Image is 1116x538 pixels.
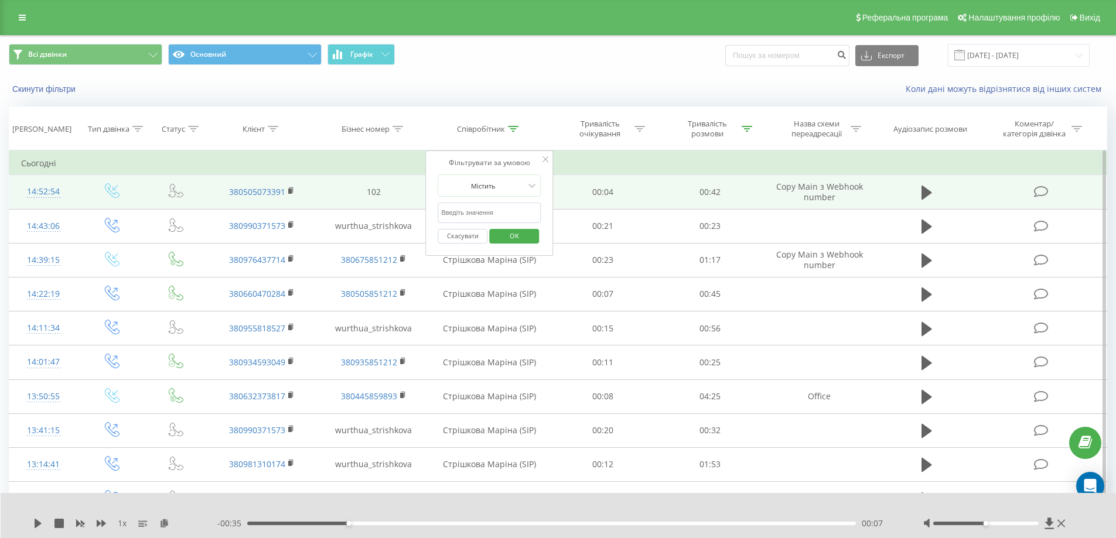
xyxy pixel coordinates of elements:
[217,518,247,529] span: - 00:35
[1076,472,1104,500] div: Open Intercom Messenger
[785,119,848,139] div: Назва схеми переадресації
[429,311,550,345] td: Стрішкова Маріна (SIP)
[346,521,351,526] div: Accessibility label
[657,311,764,345] td: 00:56
[229,186,285,197] a: 380505073391
[550,413,657,447] td: 00:20
[550,345,657,379] td: 00:11
[429,413,550,447] td: Стрішкова Маріна (SIP)
[429,345,550,379] td: Стрішкова Маріна (SIP)
[21,215,66,238] div: 14:43:06
[229,458,285,470] a: 380981310174
[657,447,764,481] td: 01:53
[341,288,397,299] a: 380505851212
[862,518,883,529] span: 00:07
[550,482,657,516] td: 00:10
[88,124,129,134] div: Тип дзвінка
[763,379,875,413] td: Office
[9,152,1107,175] td: Сьогодні
[429,243,550,277] td: Стрішкова Маріна (SIP)
[9,84,81,94] button: Скинути фільтри
[9,44,162,65] button: Всі дзвінки
[21,249,66,272] div: 14:39:15
[984,521,988,526] div: Accessibility label
[968,13,1060,22] span: Налаштування профілю
[21,351,66,373] div: 14:01:47
[550,243,657,277] td: 00:23
[21,385,66,408] div: 13:50:55
[550,277,657,311] td: 00:07
[657,209,764,243] td: 00:23
[763,175,875,209] td: Copy Main з Webhook number
[342,124,390,134] div: Бізнес номер
[350,50,373,59] span: Графік
[438,157,541,169] div: Фільтрувати за умовою
[498,227,531,245] span: OK
[763,243,875,277] td: Copy Main з Webhook number
[676,119,739,139] div: Тривалість розмови
[318,311,429,345] td: wurthua_strishkova
[550,175,657,209] td: 00:04
[229,357,285,368] a: 380934593049
[429,379,550,413] td: Стрішкова Маріна (SIP)
[229,390,285,402] a: 380632373817
[862,13,948,22] span: Реферальна програма
[550,379,657,413] td: 00:08
[657,277,764,311] td: 00:45
[550,209,657,243] td: 00:21
[229,220,285,231] a: 380990371573
[438,203,541,223] input: Введіть значення
[429,482,550,516] td: Стрішкова Маріна (SIP)
[657,243,764,277] td: 01:17
[657,345,764,379] td: 00:25
[429,447,550,481] td: Стрішкова Маріна (SIP)
[168,44,322,65] button: Основний
[318,209,429,243] td: wurthua_strishkova
[21,317,66,340] div: 14:11:34
[855,45,919,66] button: Експорт
[550,311,657,345] td: 00:15
[489,229,539,244] button: OK
[21,453,66,476] div: 13:14:41
[341,390,397,402] a: 380445859893
[243,124,265,134] div: Клієнт
[725,45,849,66] input: Пошук за номером
[229,288,285,299] a: 380660470284
[318,175,429,209] td: 102
[657,482,764,516] td: 00:37
[893,124,967,134] div: Аудіозапис розмови
[341,254,397,265] a: 380675851212
[28,50,67,59] span: Всі дзвінки
[21,419,66,442] div: 13:41:15
[318,482,429,516] td: wurthua_strishkova
[569,119,632,139] div: Тривалість очікування
[657,379,764,413] td: 04:25
[1080,13,1100,22] span: Вихід
[438,229,487,244] button: Скасувати
[229,323,285,334] a: 380955818527
[12,124,71,134] div: [PERSON_NAME]
[21,180,66,203] div: 14:52:54
[550,447,657,481] td: 00:12
[657,413,764,447] td: 00:32
[21,487,66,510] div: 13:09:27
[327,44,395,65] button: Графік
[906,83,1107,94] a: Коли дані можуть відрізнятися вiд інших систем
[657,175,764,209] td: 00:42
[162,124,185,134] div: Статус
[318,447,429,481] td: wurthua_strishkova
[341,357,397,368] a: 380935851212
[118,518,127,529] span: 1 x
[21,283,66,306] div: 14:22:19
[229,424,285,436] a: 380990371573
[457,124,505,134] div: Співробітник
[429,277,550,311] td: Стрішкова Маріна (SIP)
[318,413,429,447] td: wurthua_strishkova
[1000,119,1069,139] div: Коментар/категорія дзвінка
[229,254,285,265] a: 380976437714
